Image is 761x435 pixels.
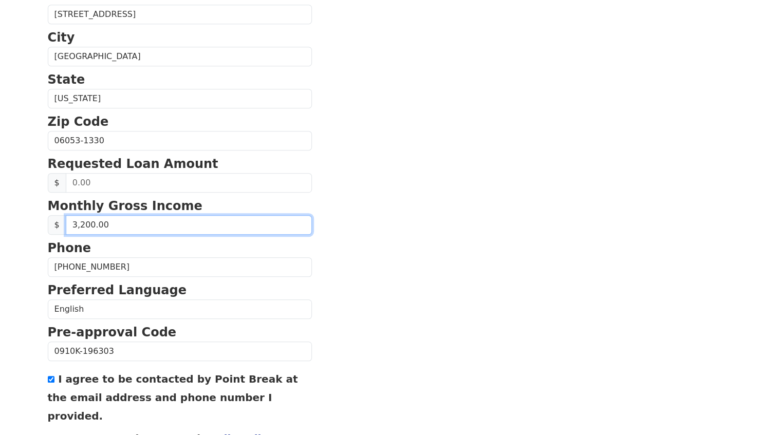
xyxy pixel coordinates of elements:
[48,72,85,87] strong: State
[48,173,66,193] span: $
[48,157,218,171] strong: Requested Loan Amount
[48,115,109,129] strong: Zip Code
[48,373,298,422] label: I agree to be contacted by Point Break at the email address and phone number I provided.
[48,325,177,339] strong: Pre-approval Code
[48,197,312,215] p: Monthly Gross Income
[48,215,66,235] span: $
[48,47,312,66] input: City
[48,5,312,24] input: Street Address
[48,342,312,361] input: Pre-approval Code
[48,131,312,150] input: Zip Code
[48,241,91,255] strong: Phone
[48,30,75,45] strong: City
[66,215,312,235] input: 0.00
[48,283,187,297] strong: Preferred Language
[48,257,312,277] input: Phone
[66,173,312,193] input: 0.00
